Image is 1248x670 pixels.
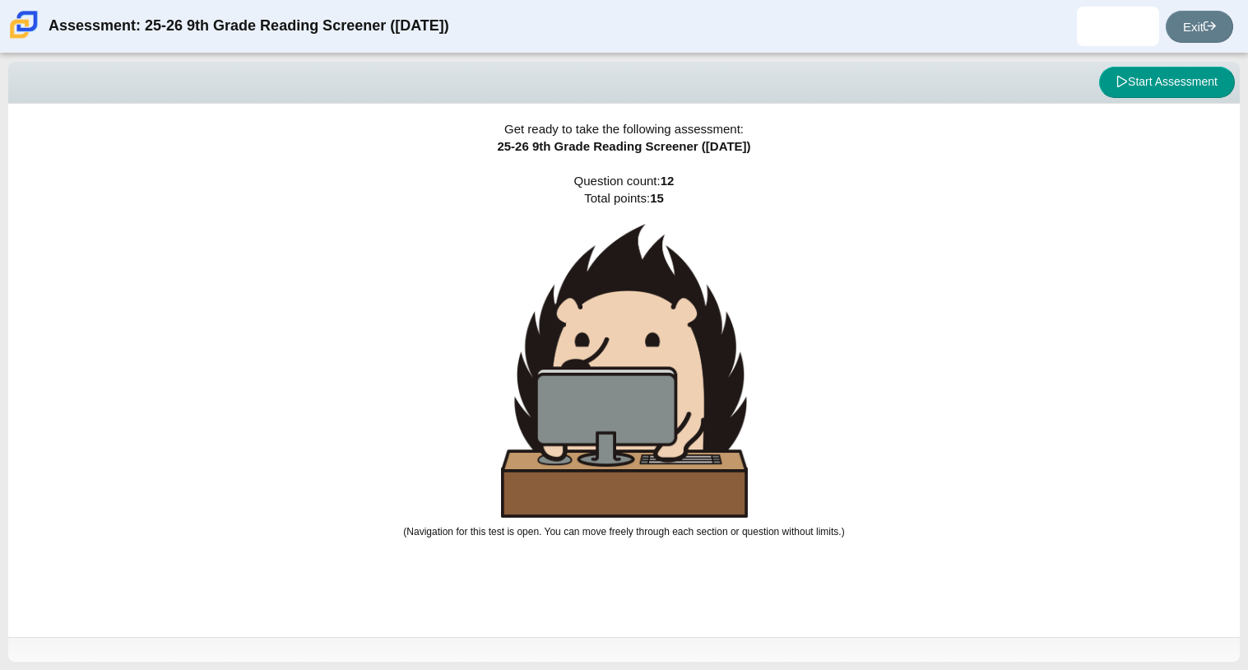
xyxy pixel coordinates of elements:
[1105,13,1131,40] img: jakhia.taylor.OF9rhF
[7,7,41,42] img: Carmen School of Science & Technology
[403,526,844,537] small: (Navigation for this test is open. You can move freely through each section or question without l...
[403,174,844,537] span: Question count: Total points:
[497,139,750,153] span: 25-26 9th Grade Reading Screener ([DATE])
[650,191,664,205] b: 15
[661,174,675,188] b: 12
[501,224,748,518] img: hedgehog-behind-computer-large.png
[7,30,41,44] a: Carmen School of Science & Technology
[1166,11,1233,43] a: Exit
[504,122,744,136] span: Get ready to take the following assessment:
[1099,67,1235,98] button: Start Assessment
[49,7,449,46] div: Assessment: 25-26 9th Grade Reading Screener ([DATE])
